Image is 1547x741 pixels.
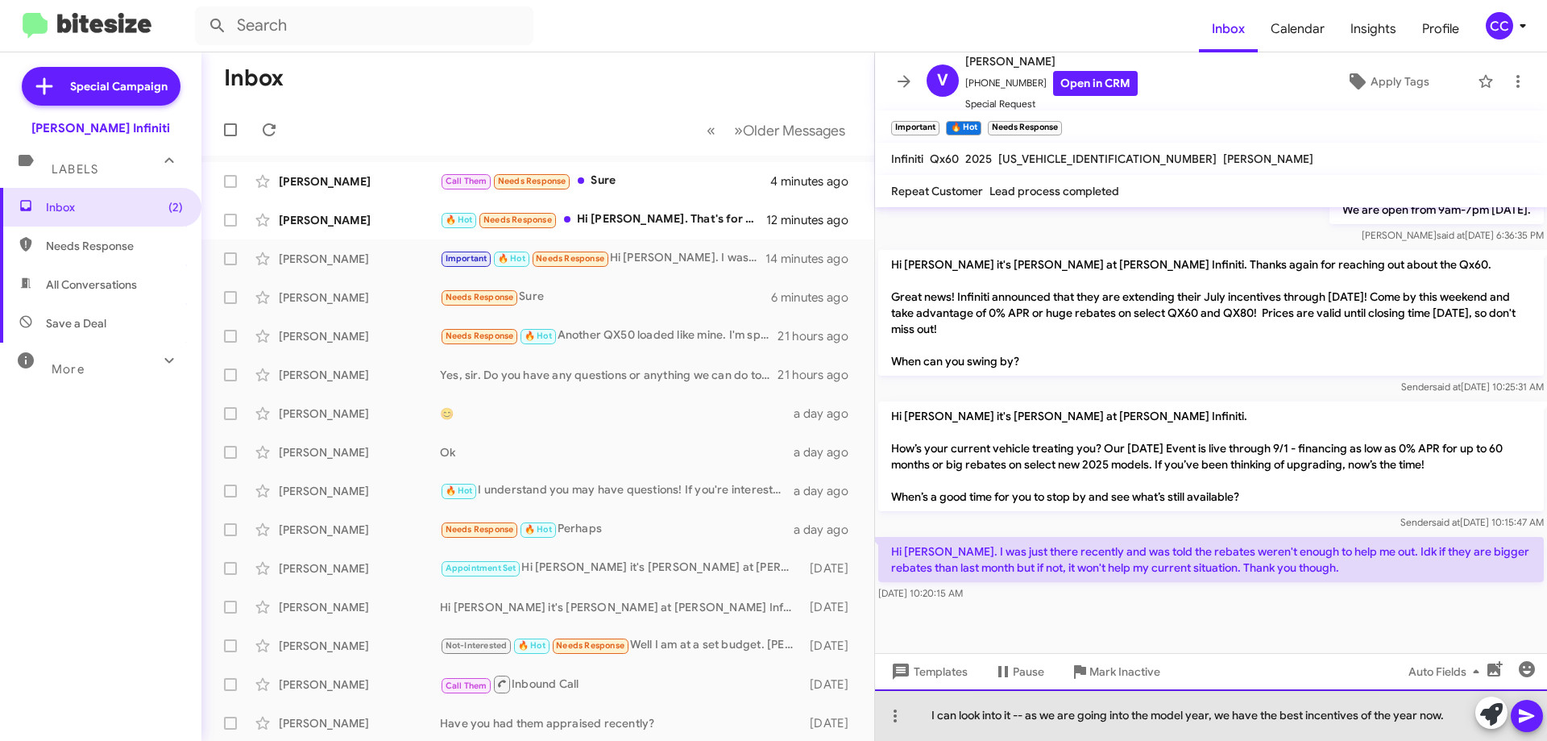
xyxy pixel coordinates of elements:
span: 🔥 Hot [525,331,552,341]
div: [PERSON_NAME] [279,289,440,306]
input: Search [195,6,533,45]
a: Calendar [1258,6,1338,52]
div: 4 minutes ago [770,173,861,189]
span: Needs Response [446,331,514,341]
div: [PERSON_NAME] [279,444,440,460]
span: Pause [1013,657,1044,686]
span: « [707,120,715,140]
div: 21 hours ago [778,367,861,383]
p: Hi [PERSON_NAME] it's [PERSON_NAME] at [PERSON_NAME] Infiniti. Thanks again for reaching out abou... [878,250,1544,376]
button: Mark Inactive [1057,657,1173,686]
div: Hi [PERSON_NAME]. I was just there recently and was told the rebates weren't enough to help me ou... [440,249,765,268]
span: Needs Response [536,253,604,264]
span: Mark Inactive [1089,657,1160,686]
span: Important [446,253,487,264]
div: I understand you may have questions! If you're interested in discussing selling your QX60 or any ... [440,481,794,500]
div: 14 minutes ago [765,251,861,267]
div: Inbound Call [440,674,802,694]
span: Needs Response [46,238,183,254]
small: Important [891,121,939,135]
div: [PERSON_NAME] [279,638,440,654]
div: [PERSON_NAME] [279,173,440,189]
a: Insights [1338,6,1409,52]
div: a day ago [794,406,861,422]
span: [US_VEHICLE_IDENTIFICATION_NUMBER] [998,152,1217,166]
span: Apply Tags [1371,67,1429,96]
a: Profile [1409,6,1472,52]
div: 6 minutes ago [771,289,861,306]
span: V [937,68,948,94]
span: Needs Response [446,292,514,302]
span: 🔥 Hot [446,485,473,496]
span: Needs Response [483,214,552,225]
span: Templates [888,657,968,686]
span: Appointment Set [446,563,516,573]
span: Save a Deal [46,315,106,331]
span: Lead process completed [989,184,1119,198]
div: Hi [PERSON_NAME] it's [PERSON_NAME] at [PERSON_NAME] Infiniti. How’s your current vehicle treatin... [440,599,802,615]
div: [PERSON_NAME] [279,251,440,267]
span: All Conversations [46,277,137,293]
div: Have you had them appraised recently? [440,715,802,731]
span: 🔥 Hot [446,214,473,225]
button: Templates [875,657,981,686]
small: Needs Response [988,121,1062,135]
span: Needs Response [498,176,566,186]
span: Special Campaign [70,78,168,94]
div: [DATE] [802,715,861,731]
span: Older Messages [743,122,845,139]
span: Repeat Customer [891,184,983,198]
span: said at [1437,229,1465,241]
div: Hi [PERSON_NAME]. That's for reaching out. We decided on a 2025 Mazda CX-5 Turbo Signature, an up... [440,210,766,229]
span: » [734,120,743,140]
span: (2) [168,199,183,215]
span: [PERSON_NAME] [1223,152,1313,166]
div: [PERSON_NAME] [279,560,440,577]
span: said at [1433,381,1461,393]
div: [PERSON_NAME] [279,367,440,383]
span: Not-Interested [446,640,508,651]
div: CC [1486,12,1513,40]
span: 🔥 Hot [525,524,552,535]
span: Sender [DATE] 10:15:47 AM [1400,516,1544,528]
nav: Page navigation example [698,114,855,147]
a: Open in CRM [1053,71,1138,96]
span: [DATE] 10:20:15 AM [878,587,963,599]
span: 🔥 Hot [518,640,545,651]
span: 2025 [965,152,992,166]
div: Another QX50 loaded like mine. I'm spoiled. [440,327,778,345]
div: [PERSON_NAME] [279,406,440,422]
div: [DATE] [802,638,861,654]
span: [PHONE_NUMBER] [965,71,1138,96]
div: a day ago [794,522,861,538]
button: Apply Tags [1304,67,1470,96]
div: [DATE] [802,599,861,615]
small: 🔥 Hot [946,121,981,135]
span: More [52,362,85,377]
span: Inbox [46,199,183,215]
div: Ok [440,444,794,460]
span: said at [1432,516,1460,528]
div: Well I am at a set budget. [PERSON_NAME] knows the story about the Frontier Truck. Currently I ca... [440,636,802,655]
div: [PERSON_NAME] [279,676,440,693]
div: [DATE] [802,676,861,693]
span: Qx60 [930,152,959,166]
span: Call Them [446,176,487,186]
span: Infiniti [891,152,923,166]
div: [PERSON_NAME] Infiniti [31,120,170,136]
div: [DATE] [802,560,861,577]
span: Call Them [446,681,487,691]
div: a day ago [794,483,861,499]
div: I can look into it -- as we are going into the model year, we have the best incentives of the yea... [875,689,1547,741]
button: Auto Fields [1396,657,1499,686]
div: 21 hours ago [778,328,861,344]
a: Inbox [1199,6,1258,52]
div: [PERSON_NAME] [279,522,440,538]
span: [PERSON_NAME] [DATE] 6:36:35 PM [1362,229,1544,241]
span: Labels [52,162,98,177]
a: Special Campaign [22,67,180,106]
div: Yes, sir. Do you have any questions or anything we can do to assist you? [440,367,778,383]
